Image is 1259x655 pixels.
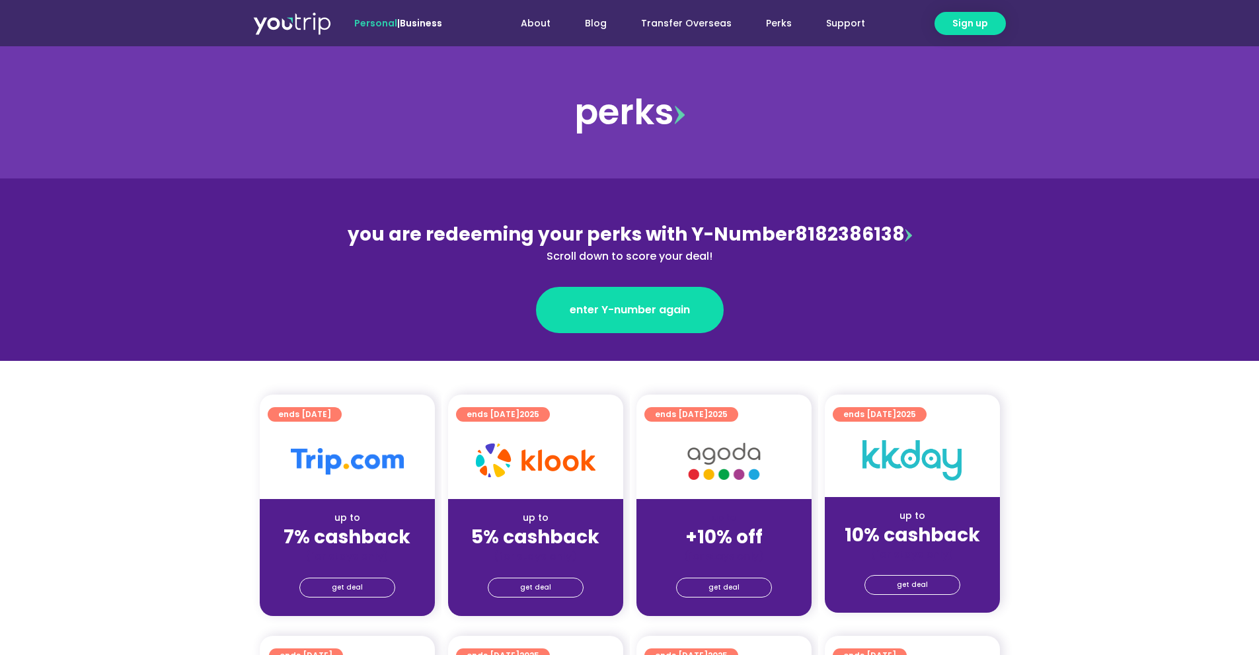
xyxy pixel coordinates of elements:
span: 2025 [708,408,728,420]
span: up to [712,511,736,524]
a: get deal [864,575,960,595]
a: ends [DATE]2025 [456,407,550,422]
a: Transfer Overseas [624,11,749,36]
div: Scroll down to score your deal! [343,249,917,264]
span: get deal [332,578,363,597]
span: get deal [708,578,740,597]
span: ends [DATE] [467,407,539,422]
span: 2025 [896,408,916,420]
span: you are redeeming your perks with Y-Number [348,221,795,247]
strong: 5% cashback [471,524,599,550]
a: enter Y-number again [536,287,724,333]
a: ends [DATE]2025 [644,407,738,422]
span: Personal [354,17,397,30]
div: up to [835,509,989,523]
div: (for stays only) [270,549,424,563]
a: Support [809,11,882,36]
div: up to [270,511,424,525]
span: get deal [520,578,551,597]
div: (for stays only) [459,549,613,563]
a: ends [DATE]2025 [833,407,927,422]
span: ends [DATE] [278,407,331,422]
a: ends [DATE] [268,407,342,422]
span: 2025 [519,408,539,420]
nav: Menu [478,11,882,36]
span: ends [DATE] [843,407,916,422]
a: Sign up [935,12,1006,35]
a: Blog [568,11,624,36]
div: 8182386138 [343,221,917,264]
a: get deal [488,578,584,597]
a: Perks [749,11,809,36]
strong: 10% cashback [845,522,980,548]
strong: +10% off [685,524,763,550]
strong: 7% cashback [284,524,410,550]
span: enter Y-number again [570,302,690,318]
span: ends [DATE] [655,407,728,422]
div: (for stays only) [647,549,801,563]
span: | [354,17,442,30]
a: About [504,11,568,36]
div: (for stays only) [835,547,989,561]
a: get deal [299,578,395,597]
span: Sign up [952,17,988,30]
div: up to [459,511,613,525]
a: Business [400,17,442,30]
a: get deal [676,578,772,597]
span: get deal [897,576,928,594]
